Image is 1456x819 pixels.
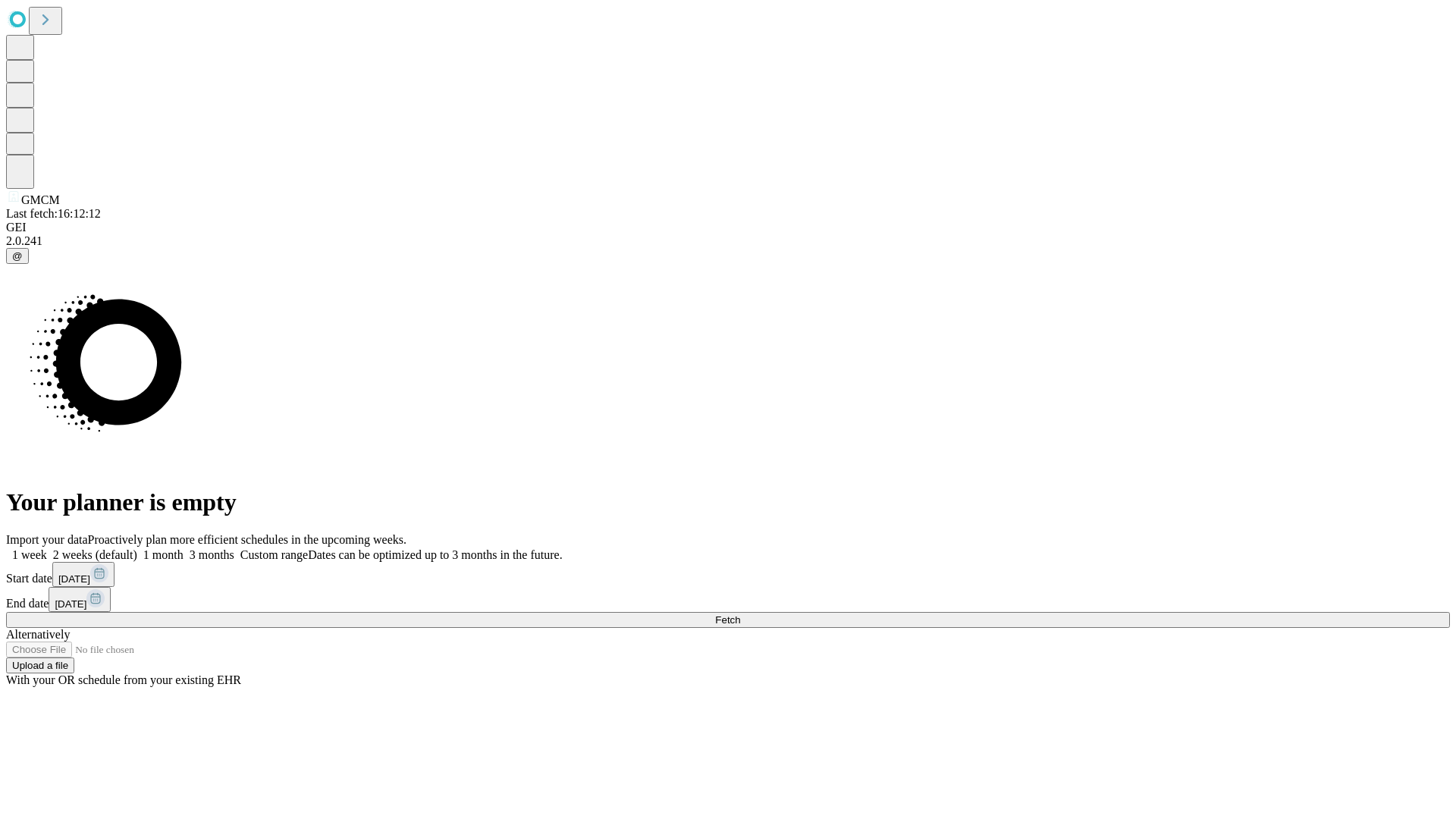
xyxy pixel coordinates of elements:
[715,614,740,626] span: Fetch
[12,548,47,561] span: 1 week
[52,562,115,587] button: [DATE]
[240,548,308,561] span: Custom range
[6,234,1450,248] div: 2.0.241
[6,488,1450,516] h1: Your planner is empty
[12,250,23,262] span: @
[6,628,70,641] span: Alternatively
[55,598,86,610] span: [DATE]
[6,562,1450,587] div: Start date
[6,221,1450,234] div: GEI
[6,657,74,673] button: Upload a file
[6,587,1450,612] div: End date
[53,548,137,561] span: 2 weeks (default)
[6,533,88,546] span: Import your data
[308,548,562,561] span: Dates can be optimized up to 3 months in the future.
[21,193,60,206] span: GMCM
[143,548,184,561] span: 1 month
[190,548,234,561] span: 3 months
[58,573,90,585] span: [DATE]
[49,587,111,612] button: [DATE]
[6,248,29,264] button: @
[6,673,241,686] span: With your OR schedule from your existing EHR
[88,533,406,546] span: Proactively plan more efficient schedules in the upcoming weeks.
[6,612,1450,628] button: Fetch
[6,207,101,220] span: Last fetch: 16:12:12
